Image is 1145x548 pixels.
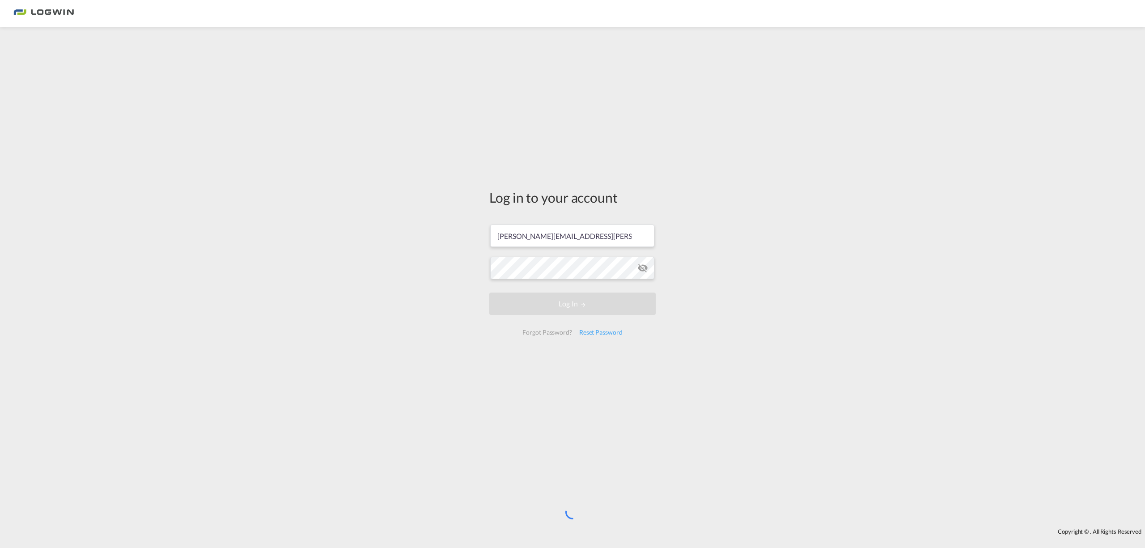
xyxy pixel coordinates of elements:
button: LOGIN [489,293,656,315]
div: Forgot Password? [519,324,575,340]
md-icon: icon-eye-off [637,263,648,273]
div: Log in to your account [489,188,656,207]
div: Reset Password [576,324,626,340]
input: Enter email/phone number [490,225,654,247]
img: 2761ae10d95411efa20a1f5e0282d2d7.png [13,4,74,24]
